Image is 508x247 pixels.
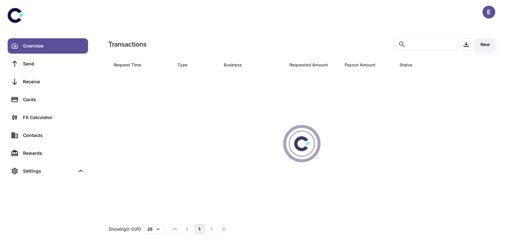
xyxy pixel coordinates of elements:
div: Send [23,60,84,67]
p: Showing 0-0 of 0 [108,226,141,233]
div: Cards [23,96,84,103]
div: Rewards [23,150,84,157]
div: Requested Amount [289,60,328,69]
button: 25 [144,224,164,234]
a: FX Calculator [8,110,88,125]
button: E [482,6,495,19]
span: Status [400,60,469,69]
button: page 1 [194,224,205,234]
span: Type [177,60,216,69]
nav: pagination navigation [169,224,230,234]
div: Status [400,60,460,69]
a: Send [8,56,88,71]
div: Request Time [114,60,161,69]
button: New [475,38,495,51]
div: Receive [23,78,84,85]
div: FX Calculator [23,114,84,121]
div: Payout Amount [345,60,384,69]
div: Overview [23,42,84,49]
span: Payout Amount [345,60,392,69]
div: Contacts [23,132,84,139]
div: Type [177,60,208,69]
h1: Transactions [108,40,146,49]
a: Contacts [8,128,88,143]
a: Rewards [8,146,88,161]
a: Overview [8,38,88,54]
a: Receive [8,74,88,89]
div: Settings [8,163,88,179]
span: Request Time [114,60,170,69]
span: Requested Amount [289,60,337,69]
a: Cards [8,92,88,107]
div: Settings [23,168,75,175]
